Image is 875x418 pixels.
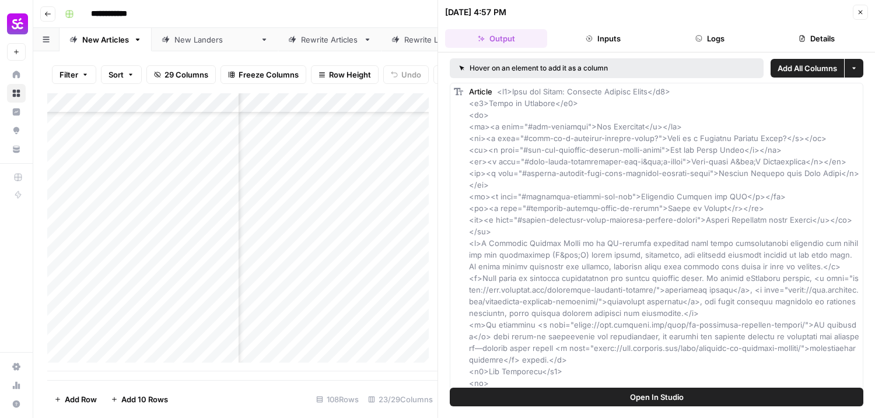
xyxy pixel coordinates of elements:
button: Freeze Columns [220,65,306,84]
span: Undo [401,69,421,80]
button: 29 Columns [146,65,216,84]
button: Inputs [552,29,654,48]
a: Usage [7,376,26,395]
a: Opportunities [7,121,26,140]
div: 108 Rows [311,390,363,409]
div: Rewrite [PERSON_NAME] [404,34,496,45]
a: Your Data [7,140,26,159]
span: Add Row [65,394,97,405]
button: Details [766,29,868,48]
button: Undo [383,65,429,84]
div: New Articles [82,34,129,45]
button: Row Height [311,65,379,84]
span: Freeze Columns [239,69,299,80]
span: Open In Studio [630,391,684,403]
a: Rewrite [PERSON_NAME] [381,28,519,51]
a: Home [7,65,26,84]
a: New Articles [60,28,152,51]
button: Add 10 Rows [104,390,175,409]
a: Insights [7,103,26,121]
button: Logs [659,29,761,48]
button: Help + Support [7,395,26,413]
button: Sort [101,65,142,84]
a: Rewrite Articles [278,28,381,51]
span: Row Height [329,69,371,80]
div: Hover on an element to add it as a column [459,63,681,73]
span: Filter [60,69,78,80]
span: Add 10 Rows [121,394,168,405]
button: Open In Studio [450,388,863,406]
a: Browse [7,84,26,103]
button: Filter [52,65,96,84]
span: 29 Columns [164,69,208,80]
div: Rewrite Articles [301,34,359,45]
span: Add All Columns [778,62,837,74]
div: New [PERSON_NAME] [174,34,256,45]
span: Article [469,87,492,96]
span: Sort [108,69,124,80]
button: Add Row [47,390,104,409]
img: Smartcat Logo [7,13,28,34]
a: Settings [7,357,26,376]
div: 23/29 Columns [363,390,437,409]
div: [DATE] 4:57 PM [445,6,506,18]
a: New [PERSON_NAME] [152,28,278,51]
button: Add All Columns [771,59,844,78]
button: Output [445,29,547,48]
button: Workspace: Smartcat [7,9,26,38]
